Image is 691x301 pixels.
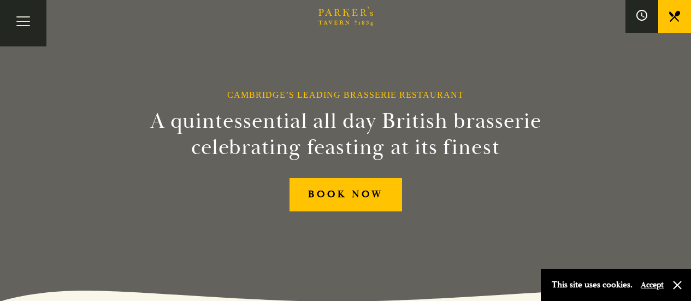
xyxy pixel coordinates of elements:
[672,280,683,291] button: Close and accept
[227,90,464,100] h1: Cambridge’s Leading Brasserie Restaurant
[290,178,402,211] a: BOOK NOW
[641,280,664,290] button: Accept
[97,108,595,161] h2: A quintessential all day British brasserie celebrating feasting at its finest
[552,277,633,293] p: This site uses cookies.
